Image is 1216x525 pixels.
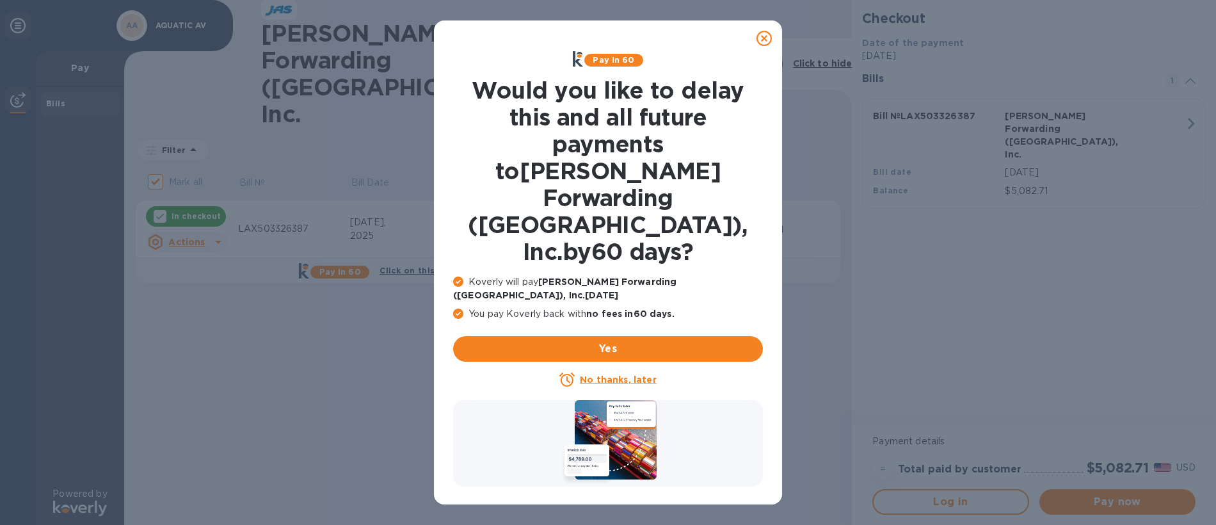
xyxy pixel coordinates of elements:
button: Yes [453,336,763,362]
b: [PERSON_NAME] Forwarding ([GEOGRAPHIC_DATA]), Inc. [DATE] [453,277,676,300]
u: No thanks, later [580,375,656,385]
b: Pay in 60 [593,55,634,65]
b: no fees in 60 days . [586,309,674,319]
h1: Would you like to delay this and all future payments to [PERSON_NAME] Forwarding ([GEOGRAPHIC_DAT... [453,77,763,265]
span: Yes [463,341,753,357]
p: Koverly will pay [453,275,763,302]
p: You pay Koverly back with [453,307,763,321]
